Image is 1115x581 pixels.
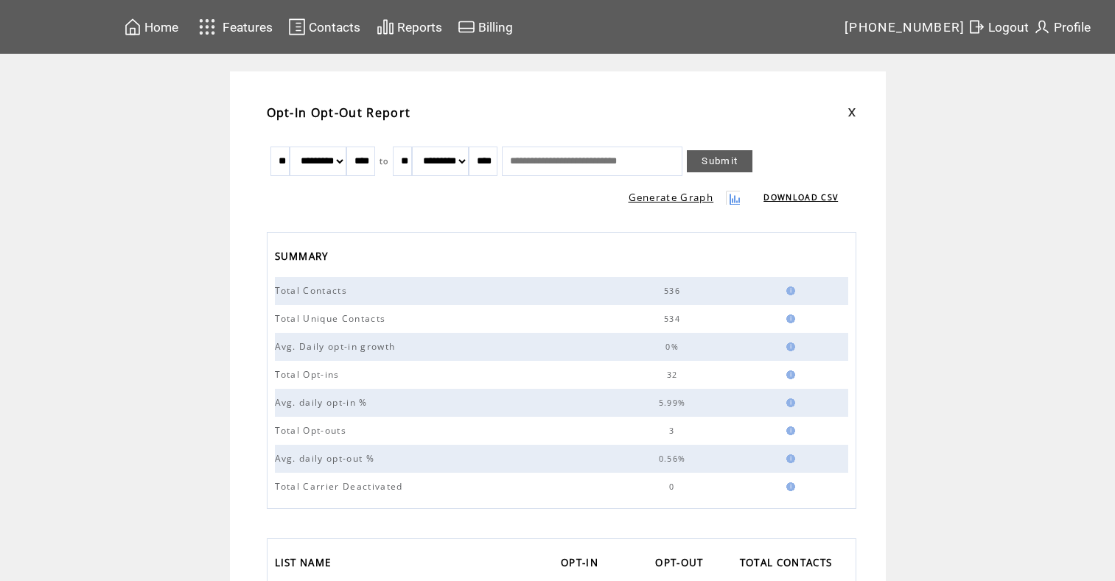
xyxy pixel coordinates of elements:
a: Profile [1031,15,1093,38]
a: Generate Graph [629,191,714,204]
a: Reports [374,15,444,38]
span: LIST NAME [275,552,335,577]
img: exit.svg [968,18,985,36]
img: help.gif [782,286,795,295]
img: profile.svg [1033,18,1051,36]
img: features.svg [195,15,220,39]
a: Billing [455,15,515,38]
span: Home [144,20,178,35]
img: creidtcard.svg [458,18,475,36]
a: Logout [965,15,1031,38]
span: 3 [669,426,678,436]
span: [PHONE_NUMBER] [845,20,965,35]
a: Contacts [286,15,363,38]
a: Home [122,15,181,38]
span: Total Unique Contacts [275,312,390,325]
span: Total Opt-outs [275,424,351,437]
span: Reports [397,20,442,35]
span: to [380,156,389,166]
span: 0.56% [659,454,690,464]
img: help.gif [782,482,795,491]
span: Opt-In Opt-Out Report [267,105,411,121]
span: Total Opt-ins [275,368,343,381]
span: TOTAL CONTACTS [740,552,836,577]
span: 0 [669,482,678,492]
span: Avg. daily opt-out % [275,452,379,465]
a: Submit [687,150,752,172]
span: 0% [665,342,682,352]
span: Avg. Daily opt-in growth [275,340,399,353]
span: 534 [664,314,684,324]
a: LIST NAME [275,552,339,577]
img: help.gif [782,342,795,351]
span: OPT-OUT [655,552,707,577]
span: Features [223,20,273,35]
img: help.gif [782,426,795,435]
a: Features [192,13,276,41]
span: SUMMARY [275,246,332,270]
img: help.gif [782,454,795,463]
span: Profile [1054,20,1091,35]
span: 5.99% [659,398,690,408]
img: chart.svg [377,18,394,36]
img: help.gif [782,370,795,379]
span: Total Carrier Deactivated [275,480,407,493]
span: Billing [478,20,513,35]
a: OPT-IN [561,552,606,577]
span: 32 [667,370,682,380]
span: Avg. daily opt-in % [275,396,371,409]
a: OPT-OUT [655,552,710,577]
span: OPT-IN [561,552,602,577]
span: 536 [664,286,684,296]
a: DOWNLOAD CSV [763,192,838,203]
span: Total Contacts [275,284,352,297]
span: Logout [988,20,1029,35]
span: Contacts [309,20,360,35]
img: home.svg [124,18,141,36]
a: TOTAL CONTACTS [740,552,840,577]
img: help.gif [782,398,795,407]
img: contacts.svg [288,18,306,36]
img: help.gif [782,314,795,323]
